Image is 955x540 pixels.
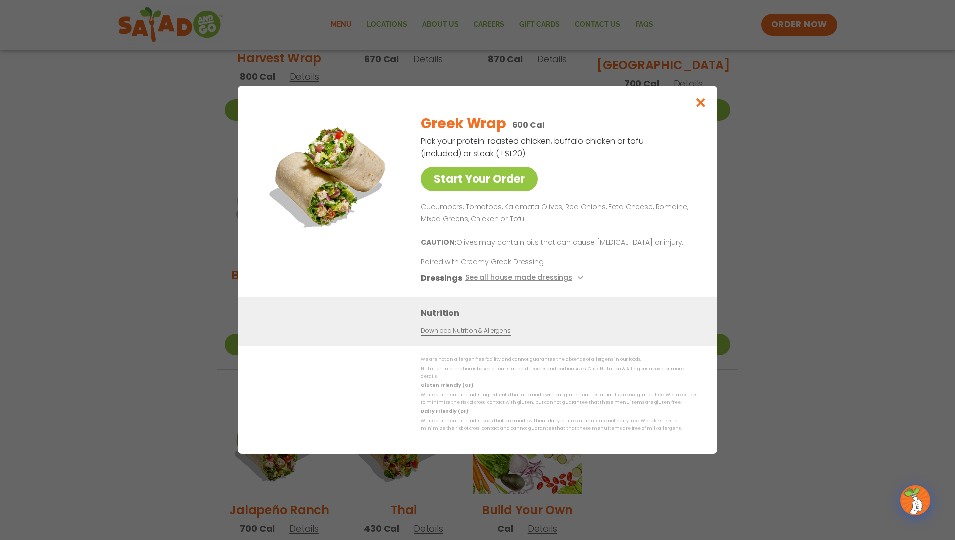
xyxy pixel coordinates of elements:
strong: Gluten Friendly (GF) [421,383,473,389]
img: wpChatIcon [901,486,929,514]
a: Start Your Order [421,167,538,191]
strong: Dairy Friendly (DF) [421,409,468,415]
p: While our menu includes ingredients that are made without gluten, our restaurants are not gluten ... [421,391,697,407]
button: See all house made dressings [465,272,586,285]
h3: Dressings [421,272,462,285]
p: 600 Cal [512,119,545,131]
p: Olives may contain pits that can cause [MEDICAL_DATA] or injury. [421,237,693,249]
p: We are not an allergen free facility and cannot guarantee the absence of allergens in our foods. [421,356,697,364]
p: While our menu includes foods that are made without dairy, our restaurants are not dairy free. We... [421,417,697,433]
img: Featured product photo for Greek Wrap [260,106,400,246]
b: CAUTION: [421,238,456,248]
p: Cucumbers, Tomatoes, Kalamata Olives, Red Onions, Feta Cheese, Romaine, Mixed Greens, Chicken or ... [421,201,693,225]
a: Download Nutrition & Allergens [421,327,510,336]
h3: Nutrition [421,307,702,320]
p: Nutrition information is based on our standard recipes and portion sizes. Click Nutrition & Aller... [421,365,697,381]
button: Close modal [685,86,717,119]
h2: Greek Wrap [421,113,506,134]
p: Pick your protein: roasted chicken, buffalo chicken or tofu (included) or steak (+$1.20) [421,135,645,160]
p: Paired with Creamy Greek Dressing [421,257,605,268]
